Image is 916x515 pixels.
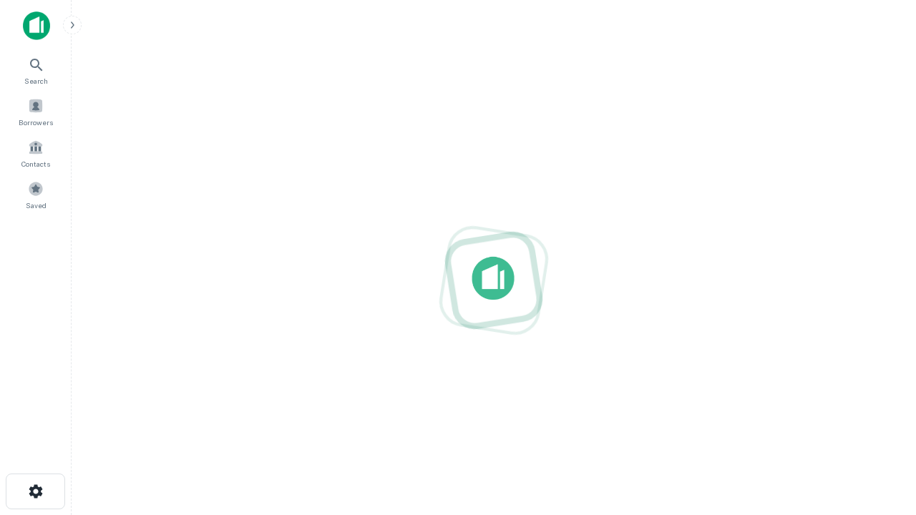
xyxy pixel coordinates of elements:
a: Contacts [4,134,67,172]
iframe: Chat Widget [844,355,916,423]
a: Search [4,51,67,89]
span: Search [24,75,48,87]
a: Saved [4,175,67,214]
span: Contacts [21,158,50,170]
img: capitalize-icon.png [23,11,50,40]
span: Saved [26,200,47,211]
a: Borrowers [4,92,67,131]
span: Borrowers [19,117,53,128]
